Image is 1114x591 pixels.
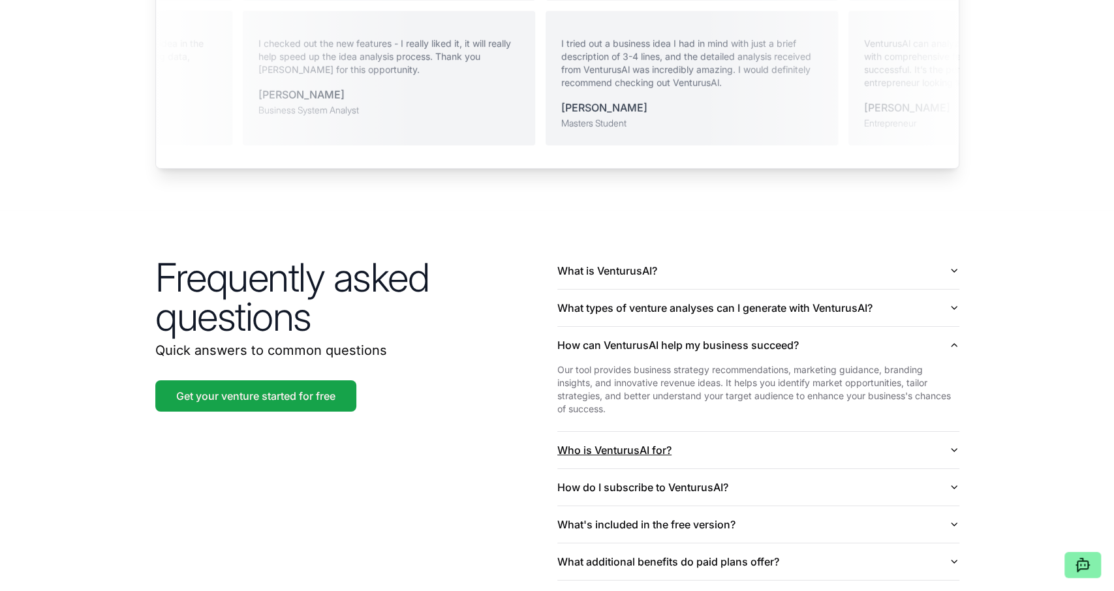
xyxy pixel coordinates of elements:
[265,37,526,76] p: I checked out the new features - I really liked it, it will really help speed up the idea analysi...
[557,543,959,580] button: What additional benefits do paid plans offer?
[557,252,959,289] button: What is VenturusAI?
[265,87,365,102] div: [PERSON_NAME]
[568,100,654,115] div: [PERSON_NAME]
[568,37,829,89] p: I tried out a business idea I had in mind with just a brief description of 3-4 lines, and the det...
[568,117,654,130] div: Masters Student
[155,258,557,336] h2: Frequently asked questions
[557,327,959,363] button: How can VenturusAI help my business succeed?
[265,104,365,117] div: Business System Analyst
[155,341,557,359] p: Quick answers to common questions
[871,100,957,115] div: [PERSON_NAME]
[557,469,959,506] button: How do I subscribe to VenturusAI?
[155,380,356,412] a: Get your venture started for free
[557,363,959,416] p: Our tool provides business strategy recommendations, marketing guidance, branding insights, and i...
[871,117,957,130] div: Entrepreneur
[557,363,959,431] div: How can VenturusAI help my business succeed?
[557,432,959,468] button: Who is VenturusAI for?
[557,506,959,543] button: What's included in the free version?
[557,290,959,326] button: What types of venture analyses can I generate with VenturusAI?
